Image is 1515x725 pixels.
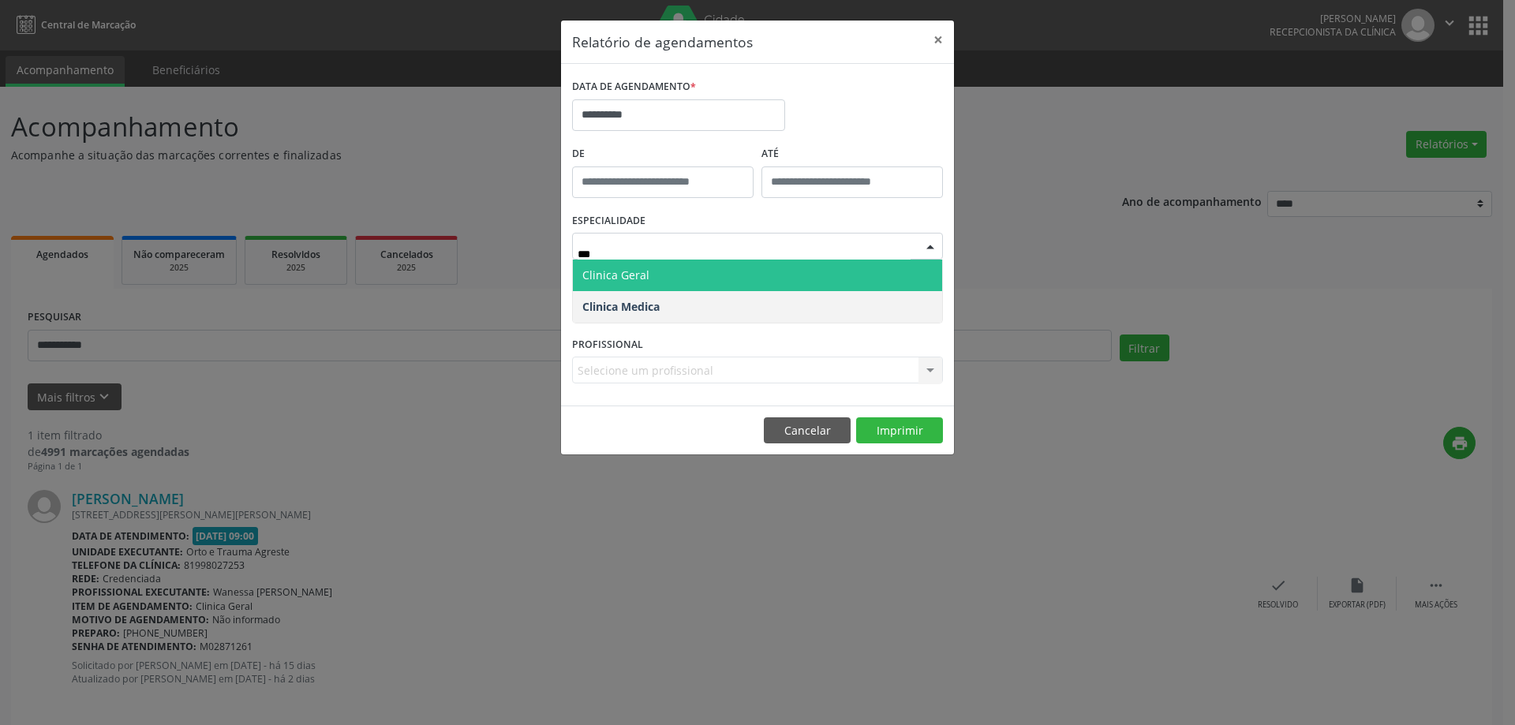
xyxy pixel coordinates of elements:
label: ESPECIALIDADE [572,209,645,234]
button: Imprimir [856,417,943,444]
span: Clinica Medica [582,299,660,314]
button: Cancelar [764,417,851,444]
button: Close [922,21,954,59]
label: PROFISSIONAL [572,332,643,357]
span: Clinica Geral [582,267,649,282]
label: DATA DE AGENDAMENTO [572,75,696,99]
label: De [572,142,754,166]
h5: Relatório de agendamentos [572,32,753,52]
label: ATÉ [761,142,943,166]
